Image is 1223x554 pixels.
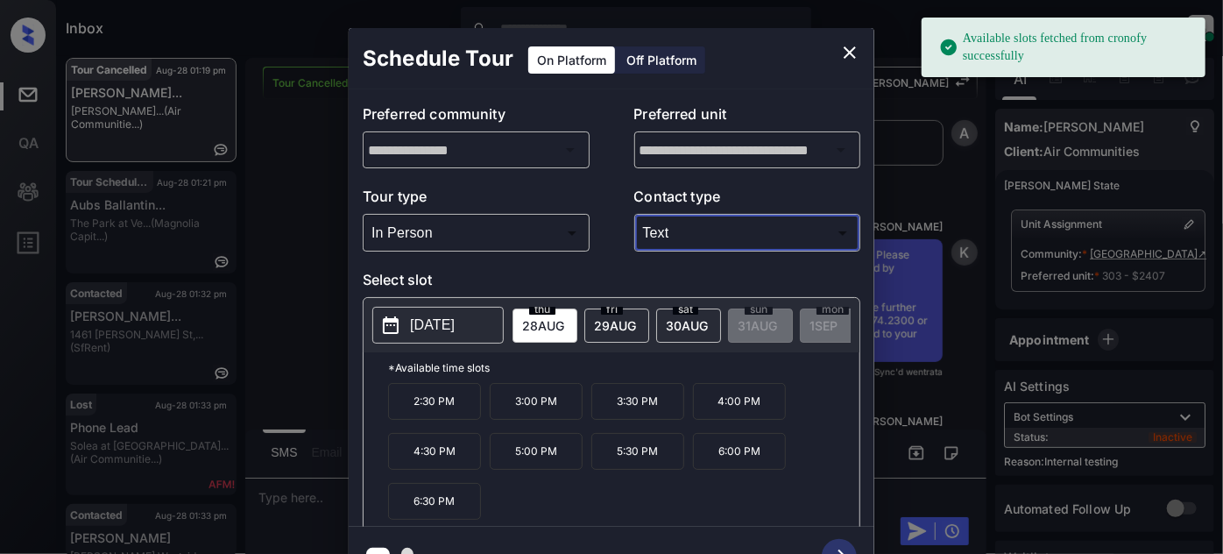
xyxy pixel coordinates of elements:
p: *Available time slots [388,352,859,383]
p: 5:30 PM [591,433,684,470]
div: Off Platform [618,46,705,74]
div: In Person [367,218,585,247]
p: [DATE] [410,315,455,336]
p: Preferred community [363,103,590,131]
h2: Schedule Tour [349,28,527,89]
p: Tour type [363,186,590,214]
button: [DATE] [372,307,504,344]
span: fri [601,304,623,315]
span: 29 AUG [594,318,636,333]
span: 28 AUG [522,318,564,333]
div: On Platform [528,46,615,74]
p: 2:30 PM [388,383,481,420]
p: Select slot [363,269,860,297]
p: 6:00 PM [693,433,786,470]
div: Available slots fetched from cronofy successfully [939,23,1191,72]
div: date-select [513,309,577,343]
div: date-select [656,309,721,343]
span: 30 AUG [666,318,708,333]
p: Contact type [634,186,861,214]
div: Text [639,218,857,247]
p: 5:00 PM [490,433,583,470]
p: 4:00 PM [693,383,786,420]
span: thu [529,304,555,315]
p: Preferred unit [634,103,861,131]
p: 3:00 PM [490,383,583,420]
span: sat [673,304,698,315]
p: 4:30 PM [388,433,481,470]
p: 3:30 PM [591,383,684,420]
button: close [832,35,867,70]
div: date-select [584,309,649,343]
p: 6:30 PM [388,483,481,520]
